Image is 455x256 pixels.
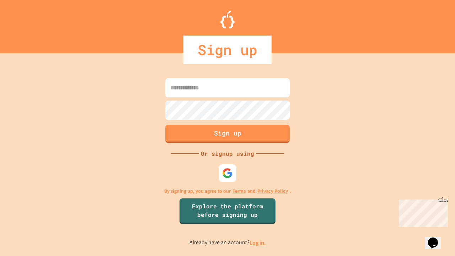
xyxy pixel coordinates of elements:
[3,3,49,45] div: Chat with us now!Close
[189,238,266,247] p: Already have an account?
[222,168,233,178] img: google-icon.svg
[180,198,275,224] a: Explore the platform before signing up
[164,187,291,195] p: By signing up, you agree to our and .
[425,228,448,249] iframe: chat widget
[232,187,246,195] a: Terms
[250,239,266,246] a: Log in.
[165,125,290,143] button: Sign up
[257,187,288,195] a: Privacy Policy
[220,11,235,28] img: Logo.svg
[396,197,448,227] iframe: chat widget
[199,149,256,158] div: Or signup using
[183,36,272,64] div: Sign up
